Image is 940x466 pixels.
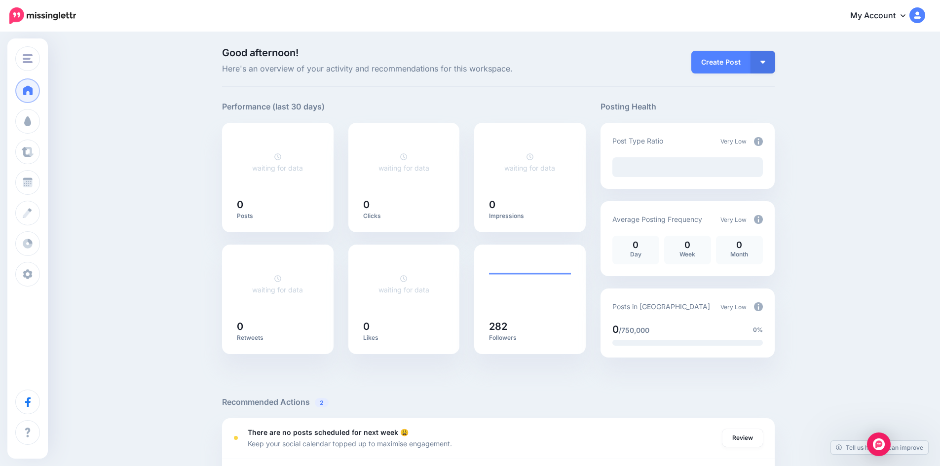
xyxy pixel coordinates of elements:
[612,135,663,146] p: Post Type Ratio
[363,200,445,210] h5: 0
[378,274,429,294] a: waiting for data
[234,436,238,440] div: <div class='status-dot small red margin-right'></div>Error
[720,138,747,145] span: Very Low
[252,152,303,172] a: waiting for data
[237,200,319,210] h5: 0
[601,101,775,113] h5: Posting Health
[721,241,758,250] p: 0
[504,152,555,172] a: waiting for data
[363,334,445,342] p: Likes
[612,214,702,225] p: Average Posting Frequency
[867,432,891,456] div: Open Intercom Messenger
[691,51,751,73] a: Create Post
[720,303,747,311] span: Very Low
[9,7,76,24] img: Missinglettr
[669,241,706,250] p: 0
[617,241,654,250] p: 0
[612,301,710,312] p: Posts in [GEOGRAPHIC_DATA]
[753,325,763,335] span: 0%
[612,323,619,335] span: 0
[840,4,925,28] a: My Account
[252,274,303,294] a: waiting for data
[720,216,747,223] span: Very Low
[754,302,763,311] img: info-circle-grey.png
[730,251,748,258] span: Month
[831,441,928,454] a: Tell us how we can improve
[222,101,325,113] h5: Performance (last 30 days)
[237,212,319,220] p: Posts
[489,334,571,342] p: Followers
[630,251,641,258] span: Day
[489,322,571,331] h5: 282
[248,428,409,436] b: There are no posts scheduled for next week 😩
[248,438,452,449] p: Keep your social calendar topped up to maximise engagement.
[489,200,571,210] h5: 0
[23,54,33,63] img: menu.png
[722,429,763,447] a: Review
[222,396,775,408] h5: Recommended Actions
[619,326,649,334] span: /750,000
[679,251,695,258] span: Week
[222,47,299,59] span: Good afternoon!
[315,398,329,407] span: 2
[237,322,319,331] h5: 0
[222,63,586,75] span: Here's an overview of your activity and recommendations for this workspace.
[378,152,429,172] a: waiting for data
[754,215,763,224] img: info-circle-grey.png
[363,212,445,220] p: Clicks
[237,334,319,342] p: Retweets
[489,212,571,220] p: Impressions
[363,322,445,331] h5: 0
[760,61,765,64] img: arrow-down-white.png
[754,137,763,146] img: info-circle-grey.png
